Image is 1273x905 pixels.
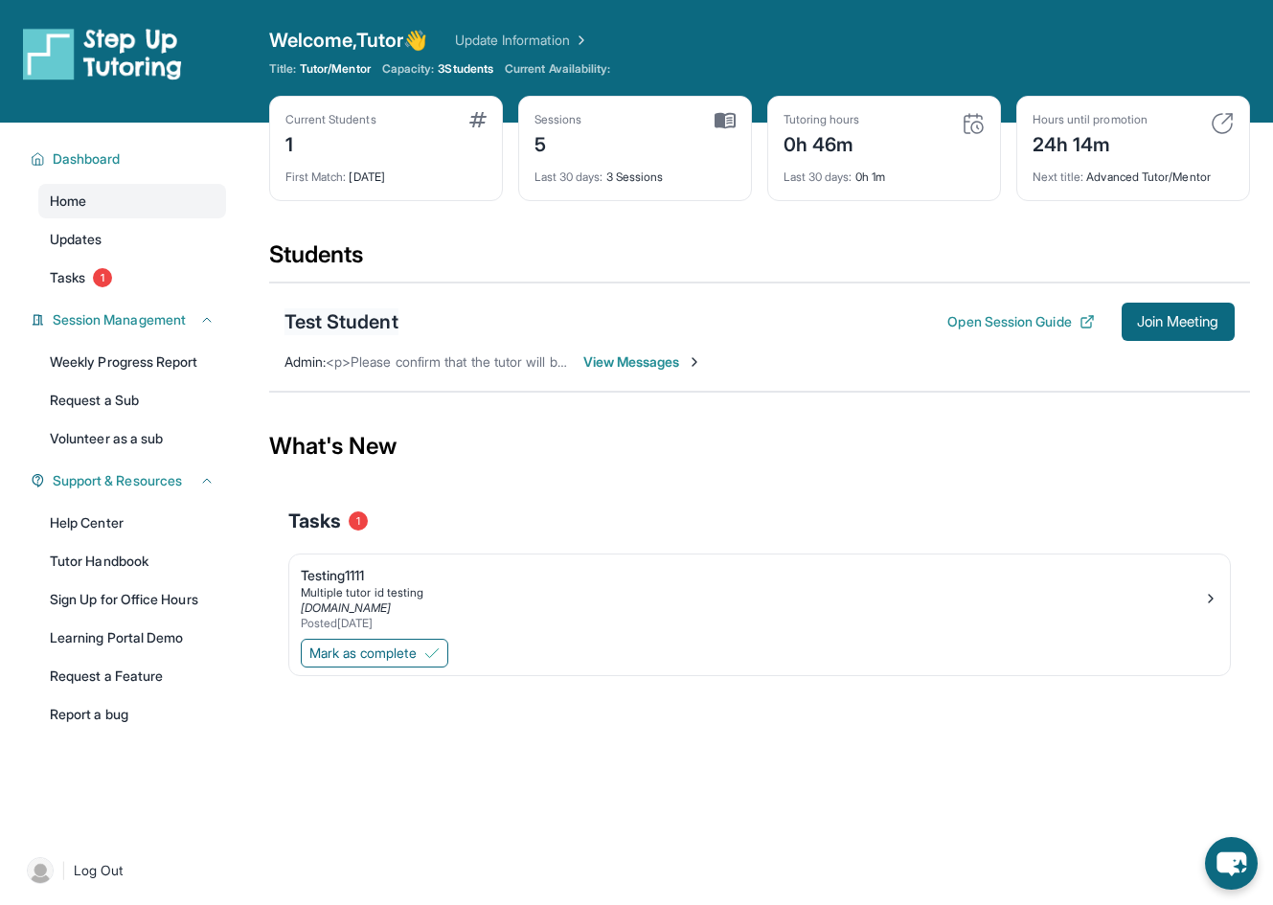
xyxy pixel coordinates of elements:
[53,471,182,490] span: Support & Resources
[23,27,182,80] img: logo
[784,170,852,184] span: Last 30 days :
[38,697,226,732] a: Report a bug
[285,158,487,185] div: [DATE]
[1211,112,1234,135] img: card
[269,239,1250,282] div: Students
[784,158,985,185] div: 0h 1m
[534,112,582,127] div: Sessions
[534,127,582,158] div: 5
[534,170,603,184] span: Last 30 days :
[50,230,102,249] span: Updates
[45,310,215,329] button: Session Management
[382,61,435,77] span: Capacity:
[288,508,341,534] span: Tasks
[38,506,226,540] a: Help Center
[424,645,440,661] img: Mark as complete
[1033,158,1234,185] div: Advanced Tutor/Mentor
[269,61,296,77] span: Title:
[93,268,112,287] span: 1
[289,554,1230,635] a: Testing1111Multiple tutor id testing[DOMAIN_NAME]Posted[DATE]
[45,471,215,490] button: Support & Resources
[1137,316,1219,328] span: Join Meeting
[27,857,54,884] img: user-img
[38,184,226,218] a: Home
[19,849,226,892] a: |Log Out
[301,585,1203,600] div: Multiple tutor id testing
[534,158,736,185] div: 3 Sessions
[784,127,860,158] div: 0h 46m
[53,310,186,329] span: Session Management
[300,61,371,77] span: Tutor/Mentor
[469,112,487,127] img: card
[1033,170,1084,184] span: Next title :
[784,112,860,127] div: Tutoring hours
[1033,127,1148,158] div: 24h 14m
[349,511,368,531] span: 1
[285,112,376,127] div: Current Students
[301,600,392,615] a: [DOMAIN_NAME]
[285,170,347,184] span: First Match :
[269,27,428,54] span: Welcome, Tutor 👋
[38,260,226,295] a: Tasks1
[326,353,1017,370] span: <p>Please confirm that the tutor will be able to attend your first assigned meeting time before j...
[438,61,493,77] span: 3 Students
[301,566,1203,585] div: Testing1111
[505,61,610,77] span: Current Availability:
[284,308,398,335] div: Test Student
[50,192,86,211] span: Home
[45,149,215,169] button: Dashboard
[1205,837,1258,890] button: chat-button
[715,112,736,129] img: card
[1033,112,1148,127] div: Hours until promotion
[38,582,226,617] a: Sign Up for Office Hours
[687,354,702,370] img: Chevron-Right
[1122,303,1235,341] button: Join Meeting
[570,31,589,50] img: Chevron Right
[583,352,703,372] span: View Messages
[309,644,417,663] span: Mark as complete
[455,31,589,50] a: Update Information
[285,127,376,158] div: 1
[38,659,226,693] a: Request a Feature
[38,544,226,578] a: Tutor Handbook
[269,404,1250,488] div: What's New
[947,312,1094,331] button: Open Session Guide
[301,639,448,667] button: Mark as complete
[38,421,226,456] a: Volunteer as a sub
[962,112,985,135] img: card
[74,861,124,880] span: Log Out
[301,616,1203,631] div: Posted [DATE]
[284,353,326,370] span: Admin :
[38,222,226,257] a: Updates
[38,345,226,379] a: Weekly Progress Report
[61,859,66,882] span: |
[53,149,121,169] span: Dashboard
[38,383,226,418] a: Request a Sub
[50,268,85,287] span: Tasks
[38,621,226,655] a: Learning Portal Demo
